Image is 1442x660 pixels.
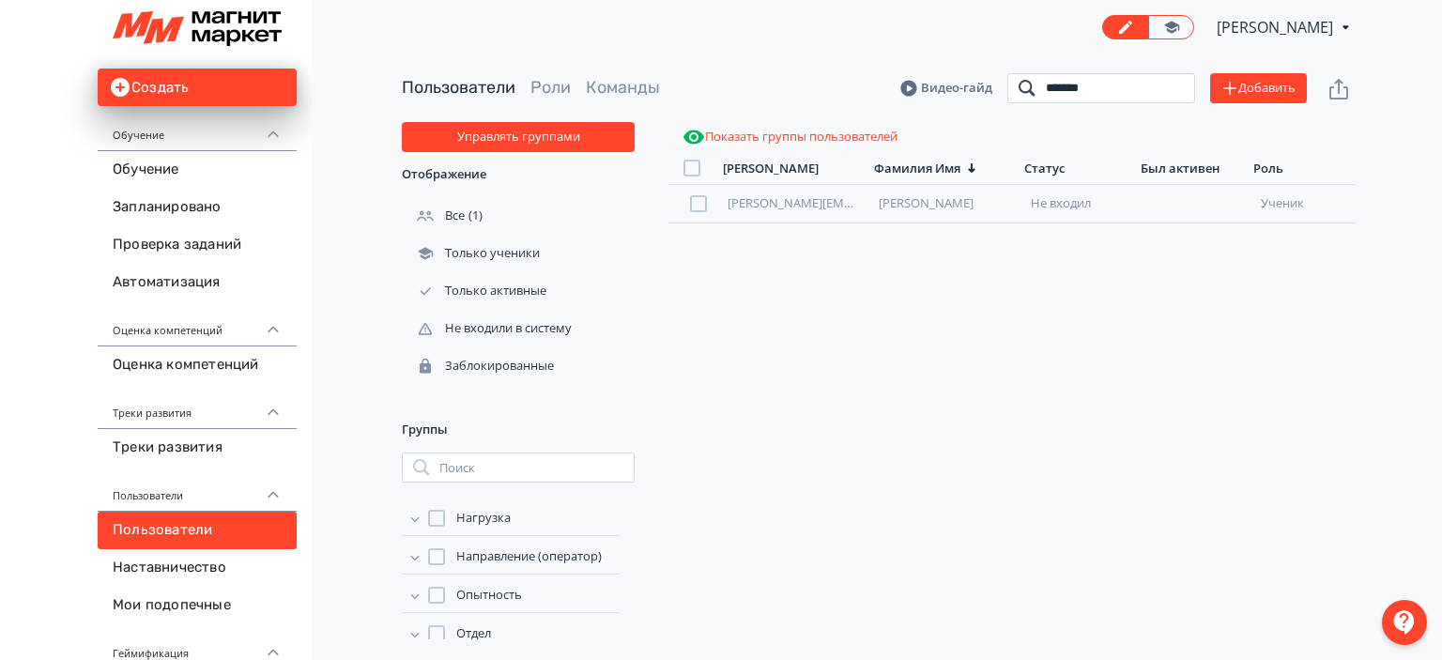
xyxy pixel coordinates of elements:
[98,467,297,512] div: Пользователи
[1031,196,1129,211] div: Не входил
[98,106,297,151] div: Обучение
[900,79,992,98] a: Видео-гайд
[98,549,297,587] a: Наставничество
[113,11,282,46] img: https://files.teachbase.ru/system/slaveaccount/57079/logo/medium-e76e9250e9e9211827b1f0905568c702...
[1148,15,1194,39] a: Переключиться в режим ученика
[1261,196,1348,211] div: ученик
[402,207,468,224] div: Все
[98,301,297,346] div: Оценка компетенций
[402,245,544,262] div: Только ученики
[456,586,522,605] span: Опытность
[1210,73,1307,103] button: Добавить
[402,320,575,337] div: Не входили в систему
[879,194,974,211] a: [PERSON_NAME]
[402,77,515,98] a: Пользователи
[586,77,660,98] a: Команды
[1141,161,1220,177] div: Был активен
[98,69,297,106] button: Создать
[98,512,297,549] a: Пользователи
[98,226,297,264] a: Проверка заданий
[1327,78,1350,100] svg: Экспорт пользователей файлом
[1253,161,1283,177] div: Роль
[456,624,491,643] span: Отдел
[402,122,635,152] button: Управлять группами
[530,77,571,98] a: Роли
[402,197,635,235] div: (1)
[728,194,1020,211] a: [PERSON_NAME][EMAIL_ADDRESS][DOMAIN_NAME]
[456,547,602,566] span: Направление (оператор)
[456,509,511,528] span: Нагрузка
[98,346,297,384] a: Оценка компетенций
[1217,16,1336,38] span: Елизавета Аверина
[679,122,901,152] button: Показать группы пользователей
[402,407,635,453] div: Группы
[98,384,297,429] div: Треки развития
[1024,161,1065,177] div: Статус
[402,358,558,375] div: Заблокированные
[402,283,550,299] div: Только активные
[402,152,635,197] div: Отображение
[874,161,960,177] div: Фамилия Имя
[98,264,297,301] a: Автоматизация
[98,151,297,189] a: Обучение
[98,429,297,467] a: Треки развития
[98,189,297,226] a: Запланировано
[723,161,819,177] div: [PERSON_NAME]
[98,587,297,624] a: Мои подопечные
